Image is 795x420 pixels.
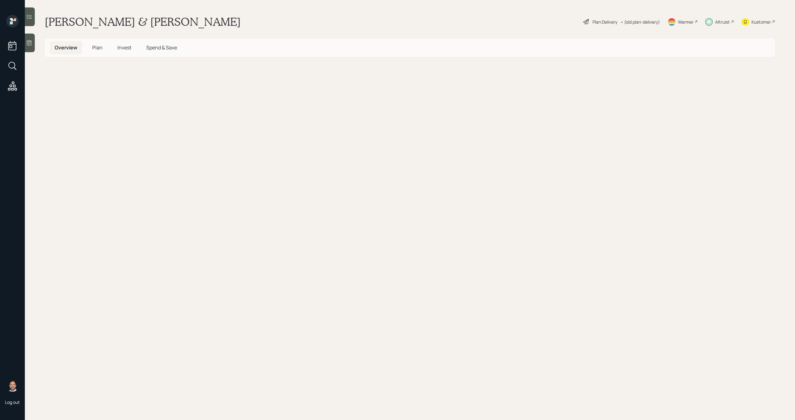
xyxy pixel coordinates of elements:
div: Log out [5,399,20,405]
span: Overview [55,44,77,51]
div: Warmer [678,19,693,25]
img: michael-russo-headshot.png [6,379,19,392]
h1: [PERSON_NAME] & [PERSON_NAME] [45,15,241,29]
span: Invest [117,44,131,51]
span: Spend & Save [146,44,177,51]
div: Kustomer [752,19,771,25]
div: • (old plan-delivery) [620,19,660,25]
div: Altruist [715,19,730,25]
div: Plan Delivery [593,19,617,25]
span: Plan [92,44,102,51]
